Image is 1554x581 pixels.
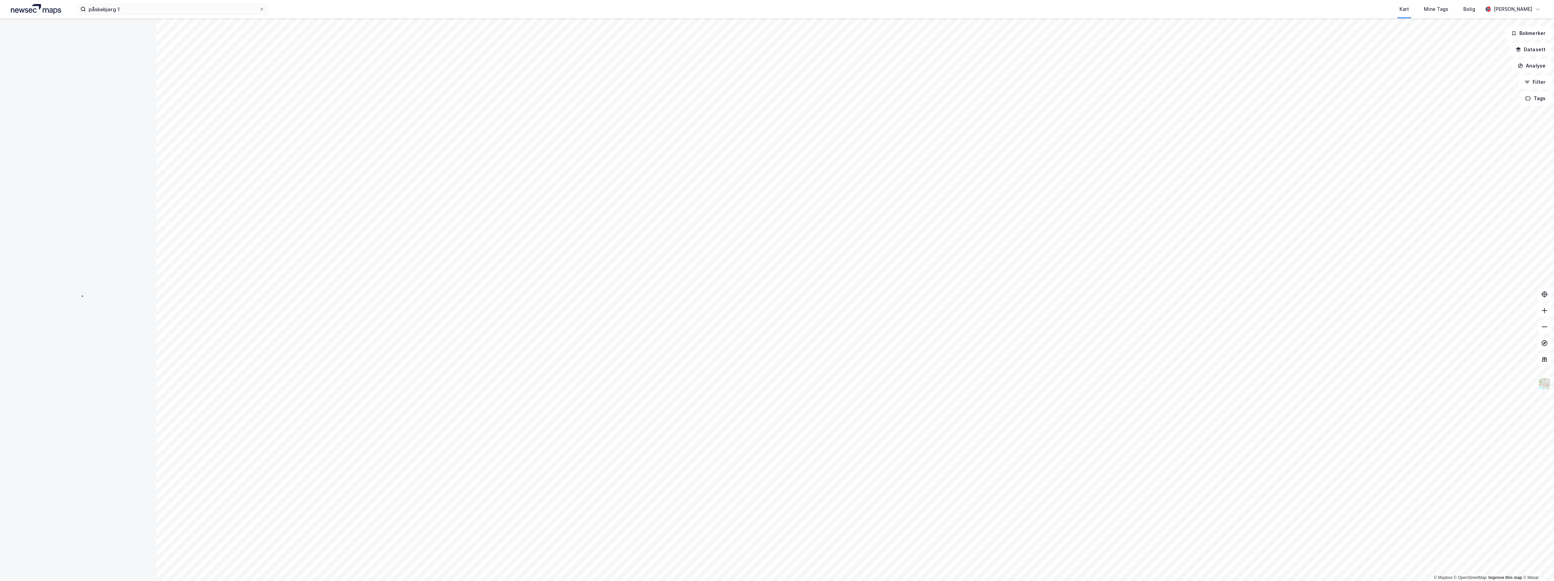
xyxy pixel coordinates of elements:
div: Mine Tags [1424,5,1448,13]
input: Søk på adresse, matrikkel, gårdeiere, leietakere eller personer [86,4,259,14]
div: Bolig [1463,5,1475,13]
div: [PERSON_NAME] [1494,5,1532,13]
button: Bokmerker [1505,26,1551,40]
div: Kontrollprogram for chat [1520,548,1554,581]
img: Z [1538,377,1551,390]
img: logo.a4113a55bc3d86da70a041830d287a7e.svg [11,4,61,14]
a: Improve this map [1488,575,1522,580]
div: Kart [1399,5,1409,13]
img: spinner.a6d8c91a73a9ac5275cf975e30b51cfb.svg [73,290,84,301]
a: Mapbox [1434,575,1452,580]
iframe: Chat Widget [1520,548,1554,581]
button: Analyse [1512,59,1551,73]
button: Datasett [1510,43,1551,56]
a: OpenStreetMap [1454,575,1487,580]
button: Filter [1519,75,1551,89]
button: Tags [1520,92,1551,105]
